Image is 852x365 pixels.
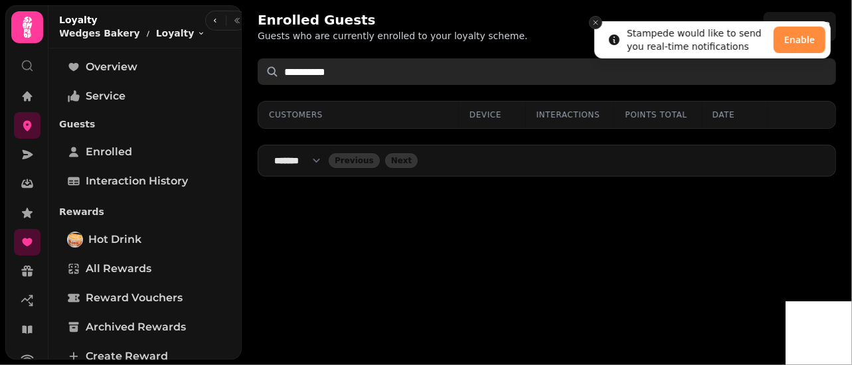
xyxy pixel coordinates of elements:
[59,256,231,282] a: All Rewards
[335,157,374,165] span: Previous
[59,27,140,40] p: Wedges Bakery
[589,16,602,29] button: Close toast
[713,110,758,120] div: Date
[59,27,205,40] nav: breadcrumb
[59,200,231,224] p: Rewards
[625,110,691,120] div: Points Total
[86,290,183,306] span: Reward Vouchers
[258,11,513,29] h2: Enrolled Guests
[86,59,137,75] span: Overview
[86,319,186,335] span: Archived Rewards
[786,301,852,365] iframe: Chat Widget
[86,173,188,189] span: Interaction History
[156,27,205,40] button: Loyalty
[258,29,528,42] p: Guests who are currently enrolled to your loyalty scheme.
[59,13,205,27] h2: Loyalty
[59,314,231,340] a: Archived Rewards
[258,145,836,177] nav: Pagination
[329,153,380,168] button: back
[59,83,231,110] a: Service
[59,139,231,165] a: Enrolled
[391,157,412,165] span: Next
[537,110,604,120] div: Interactions
[627,27,768,53] div: Stampede would like to send you real-time notifications
[385,153,418,168] button: next
[86,88,126,104] span: Service
[59,285,231,311] a: Reward Vouchers
[469,110,515,120] div: Device
[269,110,448,120] div: Customers
[59,226,231,253] a: Hot DrinkHot Drink
[86,348,168,364] span: Create reward
[774,27,825,53] button: Enable
[59,168,231,194] a: Interaction History
[86,261,151,277] span: All Rewards
[88,232,141,248] span: Hot Drink
[59,54,231,80] a: Overview
[86,144,132,160] span: Enrolled
[59,112,231,136] p: Guests
[68,233,82,246] img: Hot Drink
